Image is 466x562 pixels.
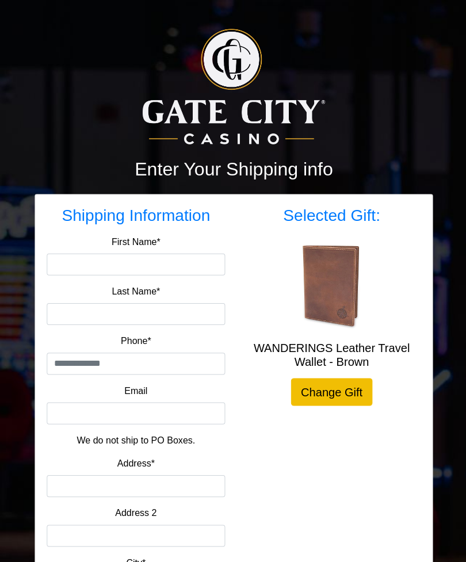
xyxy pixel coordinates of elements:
[290,377,371,404] a: Change Gift
[142,29,324,144] img: Logo
[47,205,224,225] h3: Shipping Information
[55,432,216,446] p: We do not ship to PO Boxes.
[35,158,431,179] h2: Enter Your Shipping info
[242,340,419,368] h5: WANDERINGS Leather Travel Wallet - Brown
[124,383,147,396] label: Email
[285,239,377,331] img: WANDERINGS Leather Travel Wallet - Brown
[112,284,160,297] label: Last Name*
[111,234,159,248] label: First Name*
[120,333,151,347] label: Phone*
[114,504,156,518] label: Address 2
[117,455,154,469] label: Address*
[242,205,419,225] h3: Selected Gift:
